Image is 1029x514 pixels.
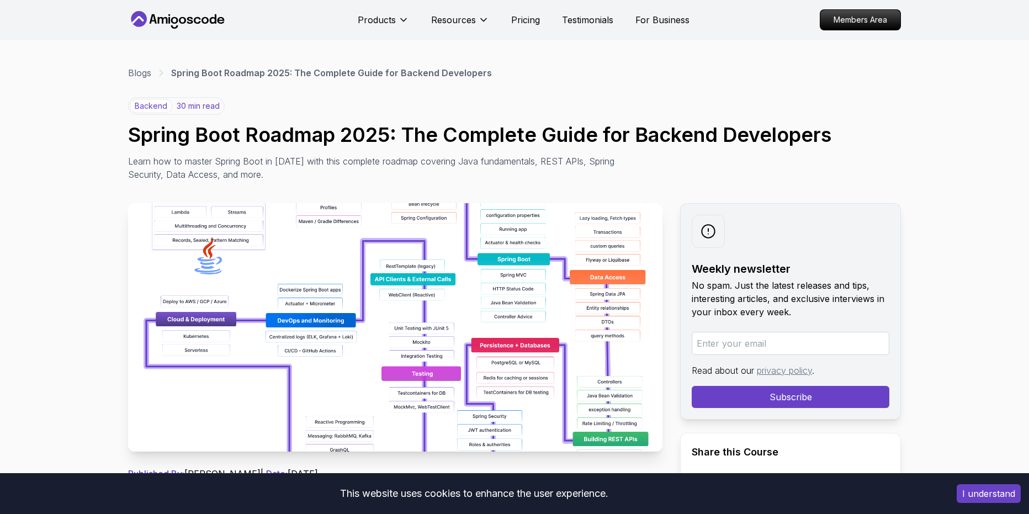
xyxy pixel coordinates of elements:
a: Testimonials [562,13,613,27]
p: 30 min read [177,100,220,112]
h1: Spring Boot Roadmap 2025: The Complete Guide for Backend Developers [128,124,901,146]
button: Resources [431,13,489,35]
span: Date: [266,468,288,479]
button: Subscribe [692,386,889,408]
p: [PERSON_NAME] | [DATE] [128,467,662,480]
p: No spam. Just the latest releases and tips, interesting articles, and exclusive interviews in you... [692,279,889,319]
a: privacy policy [757,365,812,376]
p: Members Area [820,10,900,30]
a: Members Area [820,9,901,30]
button: Accept cookies [957,484,1021,503]
h2: Share this Course [692,444,889,460]
input: Enter your email [692,332,889,355]
div: This website uses cookies to enhance the user experience. [8,481,940,506]
p: Resources [431,13,476,27]
span: Published By: [128,468,184,479]
h2: Weekly newsletter [692,261,889,277]
img: Spring Boot Roadmap 2025: The Complete Guide for Backend Developers thumbnail [128,203,662,452]
p: Read about our . [692,364,889,377]
button: Products [358,13,409,35]
a: Blogs [128,66,151,80]
p: Learn how to master Spring Boot in [DATE] with this complete roadmap covering Java fundamentals, ... [128,155,623,181]
p: Spring Boot Roadmap 2025: The Complete Guide for Backend Developers [171,66,492,80]
a: For Business [635,13,689,27]
p: backend [130,99,172,113]
a: Pricing [511,13,540,27]
p: Products [358,13,396,27]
